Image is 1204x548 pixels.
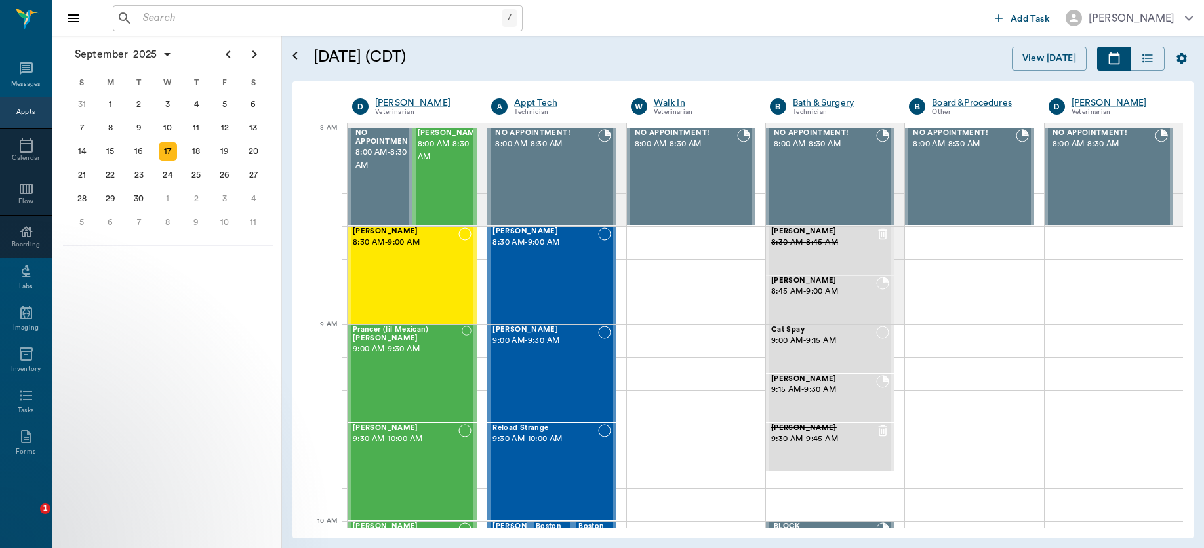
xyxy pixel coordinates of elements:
[215,41,241,68] button: Previous page
[187,189,205,208] div: Thursday, October 2, 2025
[654,107,750,118] div: Veterinarian
[130,45,159,64] span: 2025
[631,98,647,115] div: W
[187,119,205,137] div: Thursday, September 11, 2025
[68,41,179,68] button: September2025
[793,107,889,118] div: Technician
[487,226,616,324] div: NOT_CONFIRMED, 8:30 AM - 9:00 AM
[187,166,205,184] div: Thursday, September 25, 2025
[771,277,876,285] span: [PERSON_NAME]
[159,142,177,161] div: Today, Wednesday, September 17, 2025
[101,166,119,184] div: Monday, September 22, 2025
[1053,138,1155,151] span: 8:00 AM - 8:30 AM
[375,107,472,118] div: Veterinarian
[990,6,1055,30] button: Add Task
[771,383,876,397] span: 9:15 AM - 9:30 AM
[313,47,658,68] h5: [DATE] (CDT)
[913,129,1015,138] span: NO APPOINTMENT!
[495,138,597,151] span: 8:00 AM - 8:30 AM
[492,227,597,236] span: [PERSON_NAME]
[130,119,148,137] div: Tuesday, September 9, 2025
[487,423,616,521] div: NOT_CONFIRMED, 9:30 AM - 10:00 AM
[502,9,517,27] div: /
[578,522,644,539] span: Boston [PERSON_NAME]
[239,73,268,92] div: S
[287,31,303,81] button: Open calendar
[1072,107,1168,118] div: Veterinarian
[771,334,876,347] span: 9:00 AM - 9:15 AM
[766,275,894,324] div: BOOKED, 8:45 AM - 9:00 AM
[1072,96,1168,109] a: [PERSON_NAME]
[216,189,234,208] div: Friday, October 3, 2025
[352,98,369,115] div: D
[905,128,1033,226] div: BOOKED, 8:00 AM - 8:30 AM
[13,503,45,535] iframe: Intercom live chat
[1049,98,1065,115] div: D
[1053,129,1155,138] span: NO APPOINTMENT!
[159,213,177,231] div: Wednesday, October 8, 2025
[766,226,894,275] div: CANCELED, 8:30 AM - 8:45 AM
[348,324,477,423] div: NOT_CONFIRMED, 9:00 AM - 9:30 AM
[73,119,91,137] div: Sunday, September 7, 2025
[1089,10,1174,26] div: [PERSON_NAME]
[1045,128,1173,226] div: BOOKED, 8:00 AM - 8:30 AM
[635,129,737,138] span: NO APPOINTMENT!
[244,166,262,184] div: Saturday, September 27, 2025
[182,73,211,92] div: T
[766,423,894,472] div: CANCELED, 9:30 AM - 9:45 AM
[355,146,416,172] span: 8:00 AM - 8:30 AM
[375,96,472,109] a: [PERSON_NAME]
[73,95,91,113] div: Sunday, August 31, 2025
[766,128,894,226] div: BOOKED, 8:00 AM - 8:30 AM
[491,98,508,115] div: A
[492,522,558,531] span: [PERSON_NAME]
[654,96,750,109] a: Walk In
[101,189,119,208] div: Monday, September 29, 2025
[244,213,262,231] div: Saturday, October 11, 2025
[770,98,786,115] div: B
[412,128,477,226] div: NOT_CONFIRMED, 8:00 AM - 8:30 AM
[1055,6,1203,30] button: [PERSON_NAME]
[771,236,876,249] span: 8:30 AM - 8:45 AM
[241,41,268,68] button: Next page
[216,119,234,137] div: Friday, September 12, 2025
[101,119,119,137] div: Monday, September 8, 2025
[19,282,33,292] div: Labs
[153,73,182,92] div: W
[16,108,35,117] div: Appts
[771,227,876,236] span: [PERSON_NAME]
[487,324,616,423] div: NOT_CONFIRMED, 9:00 AM - 9:30 AM
[774,138,876,151] span: 8:00 AM - 8:30 AM
[216,213,234,231] div: Friday, October 10, 2025
[353,433,458,446] span: 9:30 AM - 10:00 AM
[11,364,41,374] div: Inventory
[355,129,416,146] span: NO APPOINTMENT!
[244,95,262,113] div: Saturday, September 6, 2025
[125,73,153,92] div: T
[774,522,876,531] span: BLOCK
[635,138,737,151] span: 8:00 AM - 8:30 AM
[73,213,91,231] div: Sunday, October 5, 2025
[216,95,234,113] div: Friday, September 5, 2025
[159,95,177,113] div: Wednesday, September 3, 2025
[771,326,876,334] span: Cat Spay
[18,406,34,416] div: Tasks
[932,96,1028,109] a: Board &Procedures
[303,318,337,351] div: 9 AM
[211,73,239,92] div: F
[159,119,177,137] div: Wednesday, September 10, 2025
[60,5,87,31] button: Close drawer
[487,128,616,226] div: BOOKED, 8:00 AM - 8:30 AM
[10,421,272,513] iframe: Intercom notifications message
[932,107,1028,118] div: Other
[492,236,597,249] span: 8:30 AM - 9:00 AM
[303,515,337,547] div: 10 AM
[771,375,876,383] span: [PERSON_NAME]
[514,96,611,109] a: Appt Tech
[771,285,876,298] span: 8:45 AM - 9:00 AM
[187,213,205,231] div: Thursday, October 9, 2025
